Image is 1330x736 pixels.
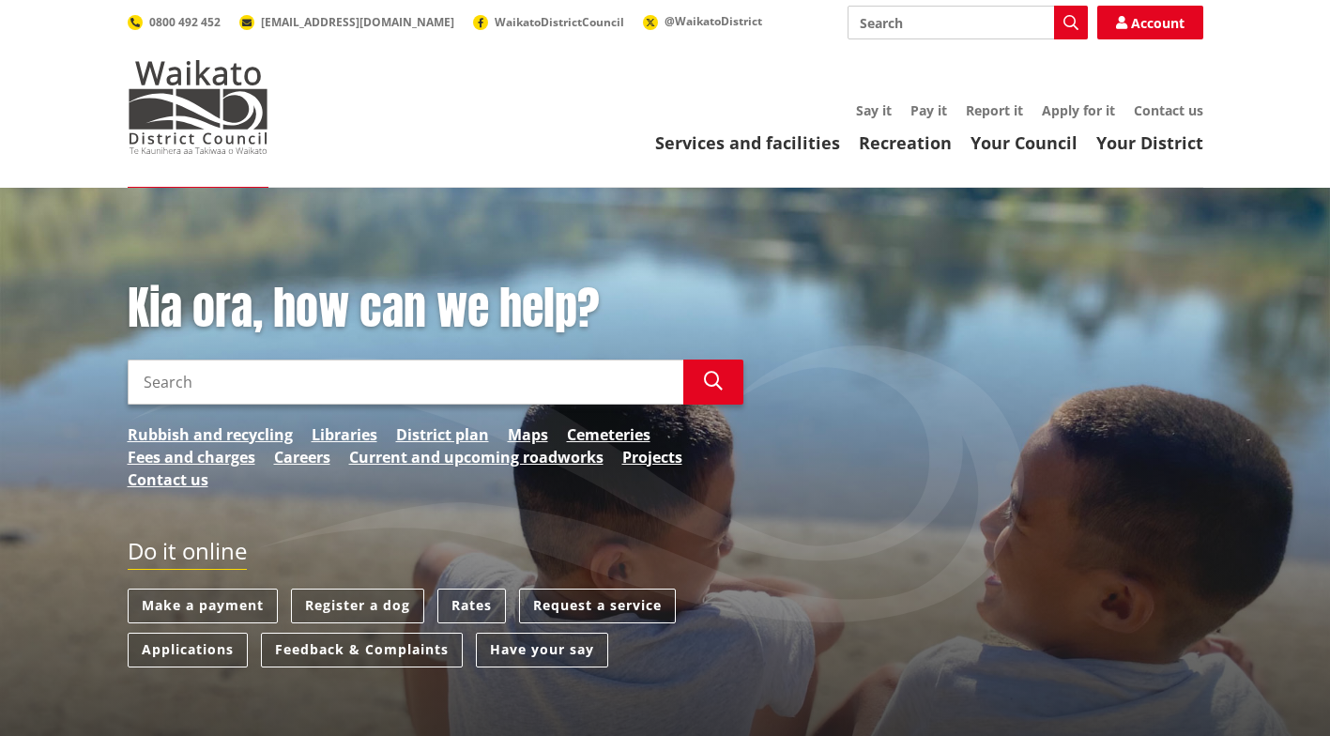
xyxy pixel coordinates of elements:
[655,131,840,154] a: Services and facilities
[274,446,330,468] a: Careers
[128,282,743,336] h1: Kia ora, how can we help?
[971,131,1078,154] a: Your Council
[910,101,947,119] a: Pay it
[128,360,683,405] input: Search input
[859,131,952,154] a: Recreation
[128,60,268,154] img: Waikato District Council - Te Kaunihera aa Takiwaa o Waikato
[349,446,604,468] a: Current and upcoming roadworks
[519,589,676,623] a: Request a service
[128,446,255,468] a: Fees and charges
[128,589,278,623] a: Make a payment
[1096,131,1203,154] a: Your District
[128,633,248,667] a: Applications
[128,538,247,571] h2: Do it online
[437,589,506,623] a: Rates
[1134,101,1203,119] a: Contact us
[128,468,208,491] a: Contact us
[1097,6,1203,39] a: Account
[665,13,762,29] span: @WaikatoDistrict
[239,14,454,30] a: [EMAIL_ADDRESS][DOMAIN_NAME]
[643,13,762,29] a: @WaikatoDistrict
[495,14,624,30] span: WaikatoDistrictCouncil
[476,633,608,667] a: Have your say
[473,14,624,30] a: WaikatoDistrictCouncil
[128,423,293,446] a: Rubbish and recycling
[567,423,650,446] a: Cemeteries
[291,589,424,623] a: Register a dog
[128,14,221,30] a: 0800 492 452
[622,446,682,468] a: Projects
[149,14,221,30] span: 0800 492 452
[261,633,463,667] a: Feedback & Complaints
[848,6,1088,39] input: Search input
[508,423,548,446] a: Maps
[396,423,489,446] a: District plan
[966,101,1023,119] a: Report it
[1042,101,1115,119] a: Apply for it
[856,101,892,119] a: Say it
[312,423,377,446] a: Libraries
[261,14,454,30] span: [EMAIL_ADDRESS][DOMAIN_NAME]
